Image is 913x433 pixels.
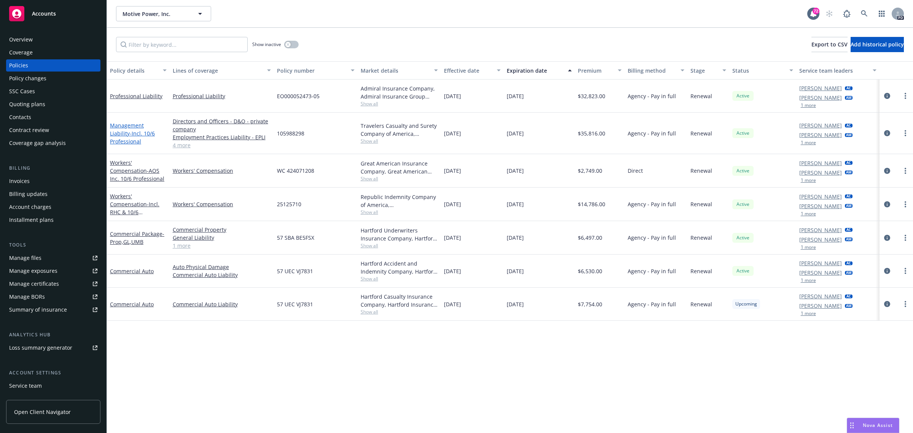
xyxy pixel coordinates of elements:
[507,267,524,275] span: [DATE]
[578,167,602,175] span: $2,749.00
[578,92,605,100] span: $32,823.00
[9,278,59,290] div: Manage certificates
[361,275,438,282] span: Show all
[173,141,271,149] a: 4 more
[9,291,45,303] div: Manage BORs
[857,6,872,21] a: Search
[110,92,162,100] a: Professional Liability
[799,84,842,92] a: [PERSON_NAME]
[9,137,66,149] div: Coverage gap analysis
[883,91,892,100] a: circleInformation
[883,299,892,309] a: circleInformation
[625,61,687,80] button: Billing method
[847,418,857,433] div: Drag to move
[6,59,100,72] a: Policies
[173,167,271,175] a: Workers' Compensation
[863,422,893,428] span: Nova Assist
[9,111,31,123] div: Contacts
[822,6,837,21] a: Start snowing
[173,263,271,271] a: Auto Physical Damage
[628,300,676,308] span: Agency - Pay in full
[901,200,910,209] a: more
[507,300,524,308] span: [DATE]
[6,33,100,46] a: Overview
[9,342,72,354] div: Loss summary generator
[9,98,45,110] div: Quoting plans
[110,230,164,245] span: - Prop,GL,UMB
[6,72,100,84] a: Policy changes
[6,393,100,405] a: Sales relationships
[277,67,346,75] div: Policy number
[361,159,438,175] div: Great American Insurance Company, Great American Insurance Group
[575,61,625,80] button: Premium
[901,129,910,138] a: more
[110,193,159,224] a: Workers' Compensation
[883,266,892,275] a: circleInformation
[9,265,57,277] div: Manage exposures
[9,214,54,226] div: Installment plans
[444,200,461,208] span: [DATE]
[6,241,100,249] div: Tools
[883,233,892,242] a: circleInformation
[847,418,899,433] button: Nova Assist
[901,299,910,309] a: more
[628,234,676,242] span: Agency - Pay in full
[444,129,461,137] span: [DATE]
[110,201,159,224] span: - Incl. RHC & 10/6 Professional
[361,293,438,309] div: Hartford Casualty Insurance Company, Hartford Insurance Group
[628,129,676,137] span: Agency - Pay in full
[801,103,816,108] button: 1 more
[687,61,729,80] button: Stage
[801,278,816,283] button: 1 more
[361,259,438,275] div: Hartford Accident and Indemnity Company, Hartford Insurance Group
[6,291,100,303] a: Manage BORs
[690,67,718,75] div: Stage
[811,37,848,52] button: Export to CSV
[110,67,158,75] div: Policy details
[799,226,842,234] a: [PERSON_NAME]
[6,265,100,277] a: Manage exposures
[107,61,170,80] button: Policy details
[690,300,712,308] span: Renewal
[361,309,438,315] span: Show all
[690,92,712,100] span: Renewal
[6,46,100,59] a: Coverage
[729,61,796,80] button: Status
[735,92,751,99] span: Active
[361,175,438,182] span: Show all
[444,234,461,242] span: [DATE]
[6,111,100,123] a: Contacts
[801,311,816,316] button: 1 more
[735,201,751,208] span: Active
[578,300,602,308] span: $7,754.00
[6,188,100,200] a: Billing updates
[799,159,842,167] a: [PERSON_NAME]
[9,85,35,97] div: SSC Cases
[6,85,100,97] a: SSC Cases
[6,380,100,392] a: Service team
[799,94,842,102] a: [PERSON_NAME]
[578,200,605,208] span: $14,786.00
[6,252,100,264] a: Manage files
[628,67,676,75] div: Billing method
[901,91,910,100] a: more
[173,92,271,100] a: Professional Liability
[6,278,100,290] a: Manage certificates
[801,178,816,183] button: 1 more
[796,61,880,80] button: Service team leaders
[444,67,492,75] div: Effective date
[799,236,842,244] a: [PERSON_NAME]
[628,200,676,208] span: Agency - Pay in full
[851,37,904,52] button: Add historical policy
[110,301,154,308] a: Commercial Auto
[361,67,430,75] div: Market details
[735,167,751,174] span: Active
[361,84,438,100] div: Admiral Insurance Company, Admiral Insurance Group ([PERSON_NAME] Corporation), CRC Group
[6,214,100,226] a: Installment plans
[122,10,188,18] span: Motive Power, Inc.
[9,59,28,72] div: Policies
[6,3,100,24] a: Accounts
[799,121,842,129] a: [PERSON_NAME]
[173,67,262,75] div: Lines of coverage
